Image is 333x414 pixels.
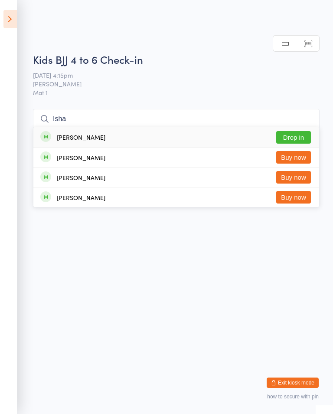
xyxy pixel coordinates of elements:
button: Buy now [276,171,311,184]
button: Drop in [276,131,311,144]
span: Mat 1 [33,88,320,97]
button: Exit kiosk mode [267,378,319,388]
button: Buy now [276,151,311,164]
h2: Kids BJJ 4 to 6 Check-in [33,52,320,66]
button: Buy now [276,191,311,204]
div: [PERSON_NAME] [57,174,105,181]
button: how to secure with pin [267,394,319,400]
div: [PERSON_NAME] [57,154,105,161]
input: Search [33,109,320,129]
div: [PERSON_NAME] [57,194,105,201]
span: [PERSON_NAME] [33,79,306,88]
div: [PERSON_NAME] [57,134,105,141]
span: [DATE] 4:15pm [33,71,306,79]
